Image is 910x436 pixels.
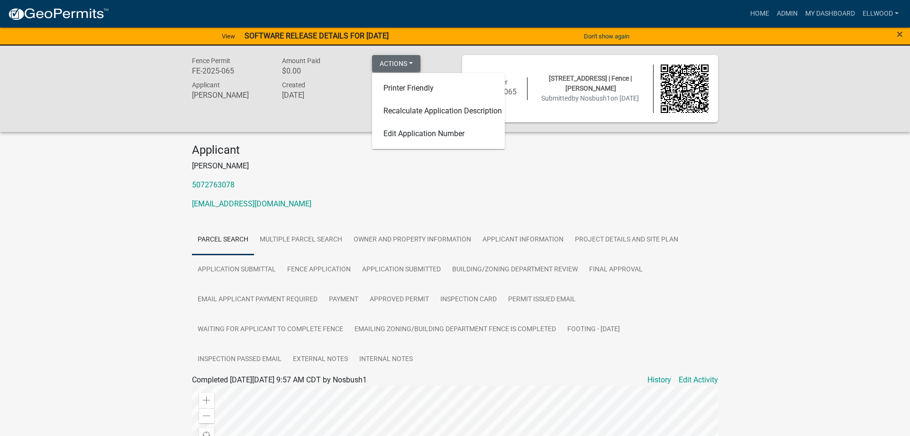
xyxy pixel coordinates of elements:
[349,315,562,345] a: Emailing Zoning/Building Department Fence is Completed
[192,160,718,172] p: [PERSON_NAME]
[254,225,348,255] a: Multiple Parcel Search
[372,122,505,145] a: Edit Application Number
[356,255,446,285] a: Application Submitted
[199,408,214,423] div: Zoom out
[435,285,502,315] a: Inspection Card
[562,315,626,345] a: Footing - [DATE]
[192,315,349,345] a: Waiting for Applicant to Complete Fence
[364,285,435,315] a: Approved Permit
[282,255,356,285] a: Fence Application
[583,255,648,285] a: Final Approval
[282,57,320,65] span: Amount Paid
[192,285,323,315] a: Email Applicant Payment Required
[245,31,389,40] strong: SOFTWARE RELEASE DETAILS FOR [DATE]
[282,66,358,75] h6: $0.00
[647,374,671,386] a: History
[372,100,505,122] a: Recalculate Application Description
[354,344,419,375] a: Internal Notes
[192,143,718,157] h4: Applicant
[477,225,569,255] a: Applicant Information
[192,81,220,89] span: Applicant
[192,180,235,189] a: 5072763078
[192,199,311,208] a: [EMAIL_ADDRESS][DOMAIN_NAME]
[372,55,420,72] button: Actions
[372,73,505,149] div: Actions
[541,94,639,102] span: Submitted on [DATE]
[192,57,230,65] span: Fence Permit
[192,66,268,75] h6: FE-2025-065
[580,28,633,44] button: Don't show again
[569,225,684,255] a: Project Details and Site Plan
[192,91,268,100] h6: [PERSON_NAME]
[801,5,859,23] a: My Dashboard
[287,344,354,375] a: External Notes
[549,74,632,92] span: [STREET_ADDRESS] | Fence | [PERSON_NAME]
[572,94,610,102] span: by Nosbush1
[199,393,214,408] div: Zoom in
[661,65,709,113] img: QR code
[859,5,902,23] a: Ellwood
[192,255,282,285] a: Application Submittal
[192,344,287,375] a: Inspection Passed Email
[746,5,773,23] a: Home
[192,375,367,384] span: Completed [DATE][DATE] 9:57 AM CDT by Nosbush1
[502,285,582,315] a: Permit Issued Email
[282,91,358,100] h6: [DATE]
[192,225,254,255] a: Parcel search
[897,28,903,41] span: ×
[323,285,364,315] a: Payment
[897,28,903,40] button: Close
[372,77,505,100] a: Printer Friendly
[446,255,583,285] a: Building/Zoning Department Review
[773,5,801,23] a: Admin
[348,225,477,255] a: Owner and Property Information
[218,28,239,44] a: View
[282,81,305,89] span: Created
[679,374,718,386] a: Edit Activity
